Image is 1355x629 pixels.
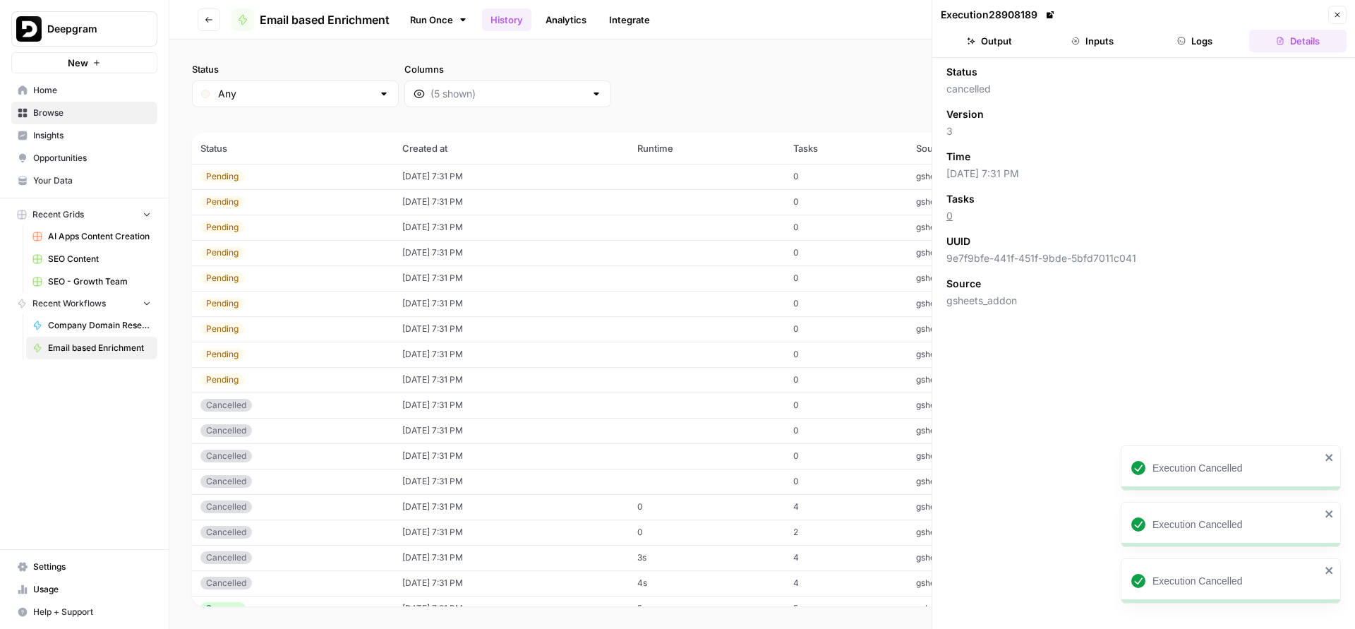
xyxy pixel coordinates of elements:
a: SEO Content [26,248,157,270]
span: gsheets_addon [946,294,1341,308]
td: gsheets_addon [908,443,1132,469]
th: Tasks [785,133,908,164]
td: 0 [785,342,908,367]
td: [DATE] 7:31 PM [394,545,629,570]
a: Opportunities [11,147,157,169]
td: gsheets_addon [908,494,1132,520]
td: 4 [785,570,908,596]
th: Status [192,133,394,164]
td: 0 [785,215,908,240]
span: Recent Workflows [32,297,106,310]
td: 0 [785,469,908,494]
div: Cancelled [200,577,252,589]
span: [DATE] 7:31 PM [946,167,1341,181]
div: Pending [200,221,244,234]
td: gsheets_addon [908,342,1132,367]
td: [DATE] 7:31 PM [394,265,629,291]
td: 0 [785,418,908,443]
button: Workspace: Deepgram [11,11,157,47]
span: Email based Enrichment [260,11,390,28]
span: Browse [33,107,151,119]
div: Pending [200,246,244,259]
td: 0 [785,291,908,316]
a: Home [11,79,157,102]
div: Cancelled [200,526,252,539]
td: gsheets_addon [908,570,1132,596]
a: Email based Enrichment [26,337,157,359]
a: 0 [946,210,953,222]
th: Source [908,133,1132,164]
span: Email based Enrichment [48,342,151,354]
div: Execution 28908189 [941,8,1057,22]
a: Company Domain Researcher [26,314,157,337]
div: Execution Cancelled [1152,517,1320,532]
span: (3430 records) [192,107,1332,133]
td: gsheets_addon [908,240,1132,265]
span: New [68,56,88,70]
td: 4 [785,494,908,520]
td: [DATE] 7:31 PM [394,164,629,189]
td: gsheets_addon [908,520,1132,545]
td: 0 [785,316,908,342]
td: [DATE] 7:31 PM [394,469,629,494]
a: SEO - Growth Team [26,270,157,293]
td: gsheets_addon [908,596,1132,621]
td: 0 [629,520,785,545]
a: Your Data [11,169,157,192]
div: Cancelled [200,424,252,437]
img: Deepgram Logo [16,16,42,42]
td: 0 [785,443,908,469]
td: gsheets_addon [908,265,1132,291]
button: Recent Workflows [11,293,157,314]
div: Pending [200,272,244,284]
span: SEO - Growth Team [48,275,151,288]
a: AI Apps Content Creation [26,225,157,248]
span: SEO Content [48,253,151,265]
td: [DATE] 7:31 PM [394,291,629,316]
button: Recent Grids [11,204,157,225]
a: Insights [11,124,157,147]
span: Tasks [946,192,975,206]
a: Run Once [401,8,476,32]
button: Help + Support [11,601,157,623]
td: [DATE] 7:31 PM [394,215,629,240]
td: gsheets_addon [908,469,1132,494]
td: gsheets_addon [908,291,1132,316]
div: Pending [200,170,244,183]
button: Logs [1147,30,1244,52]
td: gsheets_addon [908,393,1132,418]
a: History [482,8,531,31]
td: 0 [785,189,908,215]
div: Pending [200,323,244,335]
input: Any [218,87,373,101]
td: gsheets_addon [908,189,1132,215]
button: close [1325,508,1335,520]
span: Home [33,84,151,97]
div: Execution Cancelled [1152,461,1320,475]
td: 5s [629,596,785,621]
th: Runtime [629,133,785,164]
span: Company Domain Researcher [48,319,151,332]
input: (5 shown) [430,87,585,101]
label: Columns [404,62,611,76]
th: Created at [394,133,629,164]
a: Integrate [601,8,658,31]
td: [DATE] 7:31 PM [394,570,629,596]
span: AI Apps Content Creation [48,230,151,243]
td: [DATE] 7:31 PM [394,596,629,621]
td: 5 [785,596,908,621]
div: Pending [200,348,244,361]
div: Cancelled [200,551,252,564]
span: Your Data [33,174,151,187]
div: Pending [200,196,244,208]
td: 0 [629,494,785,520]
a: Usage [11,578,157,601]
td: 0 [785,164,908,189]
span: UUID [946,234,970,248]
span: Help + Support [33,606,151,618]
span: 3 [946,124,1341,138]
td: [DATE] 7:31 PM [394,316,629,342]
button: close [1325,452,1335,463]
td: [DATE] 7:31 PM [394,494,629,520]
span: Status [946,65,977,79]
